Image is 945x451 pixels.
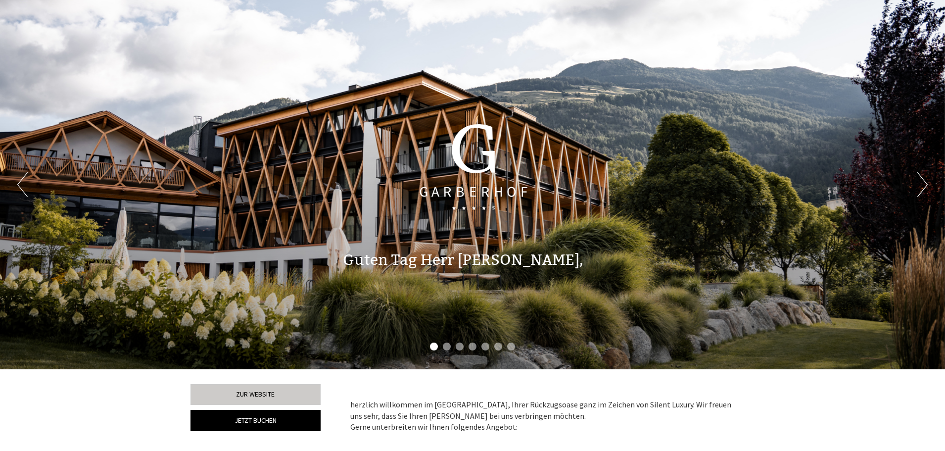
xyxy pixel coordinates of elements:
[917,172,928,197] button: Next
[17,172,28,197] button: Previous
[190,410,321,431] a: Jetzt buchen
[190,384,321,405] a: Zur Website
[343,252,583,268] h1: Guten Tag Herr [PERSON_NAME],
[350,399,740,433] p: herzlich willkommen im [GEOGRAPHIC_DATA], Ihrer Rückzugsoase ganz im Zeichen von Silent Luxury. W...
